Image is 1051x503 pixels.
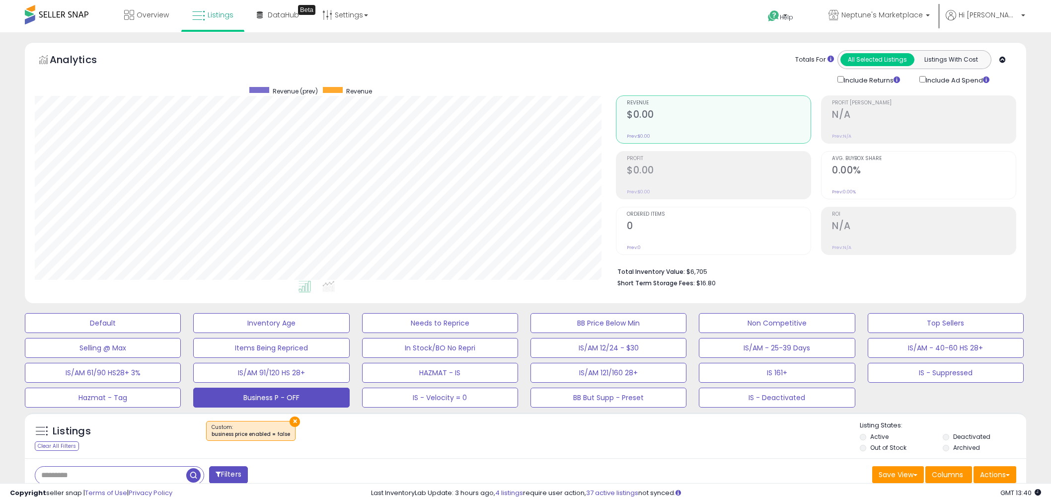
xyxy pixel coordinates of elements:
[212,423,290,438] span: Custom:
[362,313,518,333] button: Needs to Reprice
[371,489,1041,498] div: Last InventoryLab Update: 3 hours ago, require user action, not synced.
[586,488,638,498] a: 37 active listings
[699,313,855,333] button: Non Competitive
[932,470,963,480] span: Columns
[696,278,716,288] span: $16.80
[362,338,518,358] button: In Stock/BO No Repri
[627,212,811,217] span: Ordered Items
[346,87,372,95] span: Revenue
[627,133,650,139] small: Prev: $0.00
[953,432,990,441] label: Deactivated
[832,245,851,251] small: Prev: N/A
[767,10,780,22] i: Get Help
[25,363,181,383] button: IS/AM 61/90 HS28+ 3%
[832,220,1016,234] h2: N/A
[627,100,811,106] span: Revenue
[530,338,686,358] button: IS/AM 12/24 - $30
[290,417,300,427] button: ×
[193,338,349,358] button: Items Being Repriced
[627,109,811,122] h2: $0.00
[1000,488,1041,498] span: 2025-10-11 13:40 GMT
[193,313,349,333] button: Inventory Age
[25,388,181,408] button: Hazmat - Tag
[627,220,811,234] h2: 0
[50,53,116,69] h5: Analytics
[617,279,695,287] b: Short Term Storage Fees:
[868,363,1024,383] button: IS - Suppressed
[530,363,686,383] button: IS/AM 121/160 28+
[953,443,980,452] label: Archived
[860,421,1026,430] p: Listing States:
[212,431,290,438] div: business price enabled = false
[870,443,906,452] label: Out of Stock
[627,189,650,195] small: Prev: $0.00
[268,10,299,20] span: DataHub
[530,313,686,333] button: BB Price Below Min
[137,10,169,20] span: Overview
[832,212,1016,217] span: ROI
[780,13,793,21] span: Help
[208,10,233,20] span: Listings
[868,313,1024,333] button: Top Sellers
[53,424,91,438] h5: Listings
[868,338,1024,358] button: IS/AM - 40-60 HS 28+
[627,245,641,251] small: Prev: 0
[193,363,349,383] button: IS/AM 91/120 HS 28+
[959,10,1018,20] span: Hi [PERSON_NAME]
[617,265,1009,277] li: $6,705
[925,466,972,483] button: Columns
[25,313,181,333] button: Default
[699,338,855,358] button: IS/AM - 25-39 Days
[362,388,518,408] button: IS - Velocity = 0
[872,466,924,483] button: Save View
[530,388,686,408] button: BB But Supp - Preset
[298,5,315,15] div: Tooltip anchor
[912,74,1005,85] div: Include Ad Spend
[840,53,914,66] button: All Selected Listings
[209,466,248,484] button: Filters
[841,10,923,20] span: Neptune's Marketplace
[699,388,855,408] button: IS - Deactivated
[832,109,1016,122] h2: N/A
[129,488,172,498] a: Privacy Policy
[760,2,813,32] a: Help
[193,388,349,408] button: Business P - OFF
[627,156,811,162] span: Profit
[627,165,811,178] h2: $0.00
[832,189,856,195] small: Prev: 0.00%
[85,488,127,498] a: Terms of Use
[832,133,851,139] small: Prev: N/A
[10,489,172,498] div: seller snap | |
[830,74,912,85] div: Include Returns
[832,100,1016,106] span: Profit [PERSON_NAME]
[832,165,1016,178] h2: 0.00%
[946,10,1025,32] a: Hi [PERSON_NAME]
[699,363,855,383] button: IS 161+
[495,488,523,498] a: 4 listings
[870,432,889,441] label: Active
[832,156,1016,162] span: Avg. Buybox Share
[35,441,79,451] div: Clear All Filters
[617,267,685,276] b: Total Inventory Value:
[25,338,181,358] button: Selling @ Max
[795,55,834,65] div: Totals For
[914,53,988,66] button: Listings With Cost
[273,87,318,95] span: Revenue (prev)
[362,363,518,383] button: HAZMAT - IS
[974,466,1016,483] button: Actions
[10,488,46,498] strong: Copyright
